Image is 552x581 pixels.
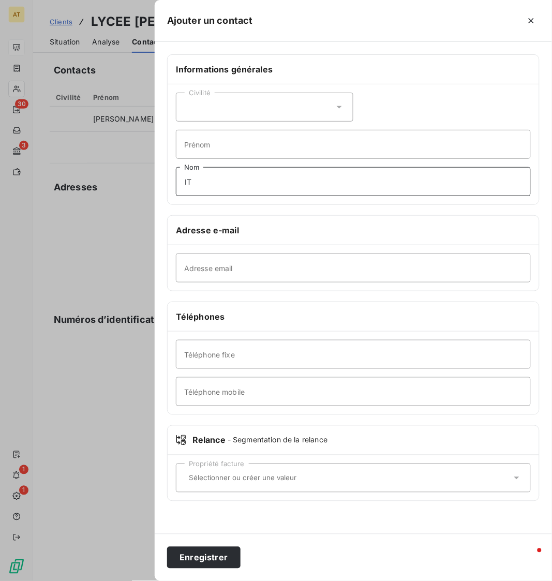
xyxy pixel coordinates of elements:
input: placeholder [176,254,531,282]
h6: Adresse e-mail [176,224,531,236]
input: Sélectionner ou créer une valeur [185,473,512,483]
input: placeholder [176,377,531,406]
input: placeholder [176,167,531,196]
h6: Téléphones [176,310,531,323]
h5: Ajouter un contact [167,13,253,28]
h6: Informations générales [176,63,531,76]
div: Relance [176,434,531,446]
input: placeholder [176,340,531,369]
iframe: Intercom live chat [517,546,542,571]
span: - Segmentation de la relance [228,435,327,445]
button: Enregistrer [167,547,241,569]
input: placeholder [176,130,531,159]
